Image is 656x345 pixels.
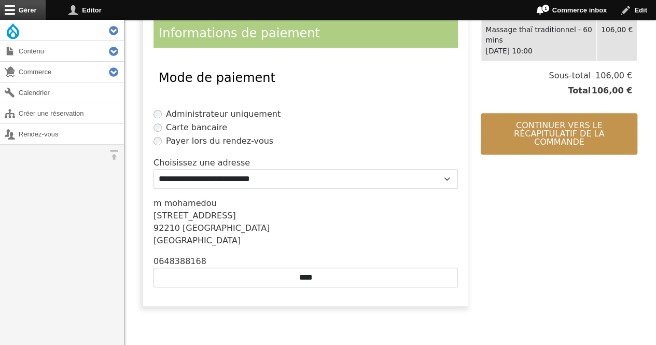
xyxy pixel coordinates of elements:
div: Massage thaï traditionnel - 60 mins [485,24,592,46]
span: Sous-total [549,70,591,82]
span: Informations de paiement [159,26,320,40]
span: [STREET_ADDRESS] [153,211,236,220]
label: Choisissez une adresse [153,157,250,169]
button: Continuer vers le récapitulatif de la commande [481,113,637,155]
span: mohamedou [164,198,217,208]
label: Administrateur uniquement [166,108,281,120]
button: Orientation horizontale [104,145,124,165]
div: 0648388168 [153,255,458,268]
span: [GEOGRAPHIC_DATA] [153,236,241,245]
span: m [153,198,162,208]
span: 92210 [153,223,180,233]
span: 106,00 € [591,85,632,97]
span: 106,00 € [591,70,632,82]
label: Carte bancaire [166,121,227,134]
span: Total [568,85,591,97]
td: 106,00 € [596,20,637,61]
label: Payer lors du rendez-vous [166,135,273,147]
span: Mode de paiement [159,71,275,85]
span: [GEOGRAPHIC_DATA] [183,223,270,233]
time: [DATE] 10:00 [485,47,532,55]
span: 1 [541,4,550,12]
